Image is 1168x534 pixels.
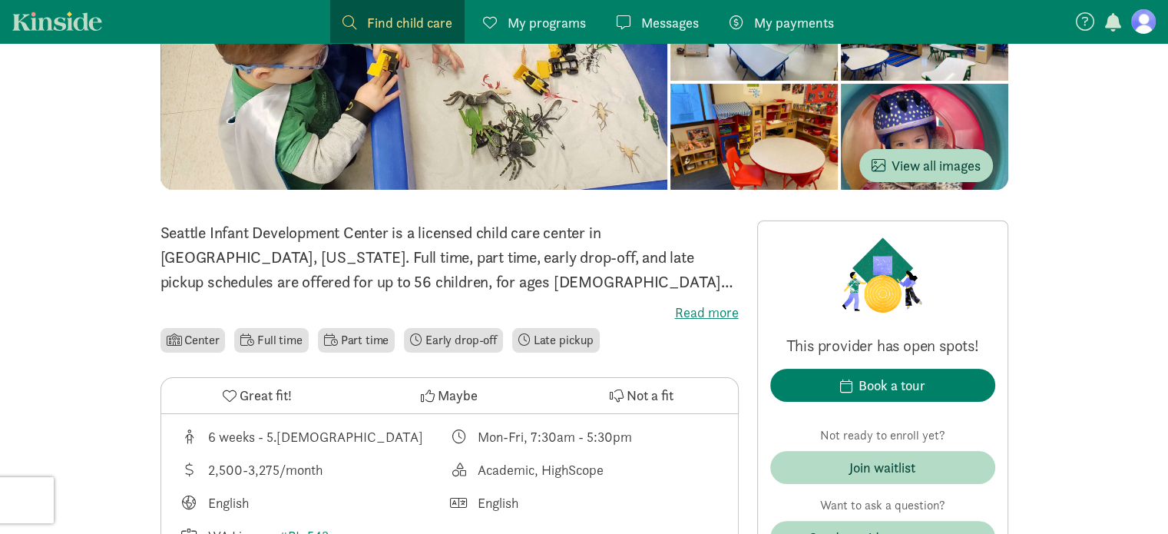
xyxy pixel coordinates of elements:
[180,459,450,480] div: Average tuition for this program
[838,234,927,317] img: Provider logo
[160,221,739,294] p: Seattle Infant Development Center is a licensed child care center in [GEOGRAPHIC_DATA], [US_STATE...
[641,12,699,33] span: Messages
[770,451,995,484] button: Join waitlist
[180,493,450,513] div: Languages taught
[160,303,739,322] label: Read more
[449,459,720,480] div: This provider's education philosophy
[770,426,995,445] p: Not ready to enroll yet?
[208,493,249,513] div: English
[512,328,600,353] li: Late pickup
[770,369,995,402] button: Book a tour
[859,149,993,182] button: View all images
[161,378,353,413] button: Great fit!
[508,12,586,33] span: My programs
[208,459,323,480] div: 2,500-3,275/month
[770,335,995,357] p: This provider has open spots!
[754,12,834,33] span: My payments
[234,328,308,353] li: Full time
[367,12,452,33] span: Find child care
[478,493,518,513] div: English
[180,426,450,447] div: Age range for children that this provider cares for
[404,328,503,353] li: Early drop-off
[627,385,673,406] span: Not a fit
[208,426,423,447] div: 6 weeks - 5.[DEMOGRAPHIC_DATA]
[770,496,995,515] p: Want to ask a question?
[438,385,478,406] span: Maybe
[478,459,604,480] div: Academic, HighScope
[12,12,102,31] a: Kinside
[478,426,632,447] div: Mon-Fri, 7:30am - 5:30pm
[240,385,292,406] span: Great fit!
[545,378,737,413] button: Not a fit
[849,457,915,478] div: Join waitlist
[353,378,545,413] button: Maybe
[872,155,981,176] span: View all images
[859,375,925,396] div: Book a tour
[160,328,226,353] li: Center
[449,426,720,447] div: Class schedule
[318,328,395,353] li: Part time
[449,493,720,513] div: Languages spoken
